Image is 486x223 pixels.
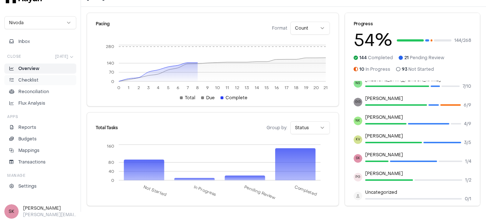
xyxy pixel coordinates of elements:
[464,102,471,108] span: 6 / 9
[354,22,471,26] div: Progress
[55,54,68,59] span: [DATE]
[147,85,150,91] tspan: 3
[111,79,114,84] tspan: 0
[454,38,471,43] span: 144 / 268
[96,126,118,130] div: Total Tasks
[359,66,390,72] span: In Progress
[52,52,77,61] button: [DATE]
[18,38,30,45] span: Inbox
[4,75,76,85] a: Checklist
[272,25,287,31] span: Format
[465,196,471,202] span: 0 / 1
[23,205,76,211] h3: [PERSON_NAME]
[354,154,362,163] span: SK
[4,204,19,219] span: SK
[111,178,114,183] tspan: 0
[18,183,37,189] p: Settings
[107,144,114,149] tspan: 160
[18,147,40,154] p: Mappings
[285,85,289,91] tspan: 17
[402,66,434,72] span: Not Started
[267,125,287,131] span: Group by:
[4,181,76,191] a: Settings
[18,65,39,72] p: Overview
[117,85,120,91] tspan: 0
[245,85,249,91] tspan: 13
[354,98,362,106] span: GG
[226,85,229,91] tspan: 11
[294,184,318,197] tspan: Completed
[7,54,21,59] h3: Close
[354,135,362,144] span: KV
[109,70,114,75] tspan: 70
[464,121,471,127] span: 4 / 9
[4,122,76,132] a: Reports
[365,96,471,101] p: [PERSON_NAME]
[157,85,159,91] tspan: 4
[274,85,279,91] tspan: 16
[354,32,392,49] h3: 54 %
[96,22,109,35] div: Pacing
[365,133,471,139] p: [PERSON_NAME]
[23,211,76,218] p: [PERSON_NAME][EMAIL_ADDRESS][PERSON_NAME][DOMAIN_NAME]
[221,95,247,101] div: Complete
[323,85,328,91] tspan: 21
[304,85,308,91] tspan: 19
[106,44,114,49] tspan: 280
[180,95,195,101] div: Total
[107,61,114,66] tspan: 140
[4,98,76,108] a: Flux Analysis
[177,85,179,91] tspan: 6
[255,85,259,91] tspan: 14
[193,184,217,197] tspan: In Progress
[18,124,36,131] p: Reports
[244,184,277,201] tspan: Pending Review
[187,85,189,91] tspan: 7
[365,189,471,195] p: Uncategorized
[464,140,471,145] span: 3 / 5
[18,100,45,106] p: Flux Analysis
[365,114,471,120] p: [PERSON_NAME]
[167,85,169,91] tspan: 5
[359,55,367,61] span: 144
[359,55,393,61] span: Completed
[4,134,76,144] a: Budgets
[402,66,407,72] span: 93
[313,85,319,91] tspan: 20
[235,85,239,91] tspan: 12
[4,36,76,47] button: Inbox
[137,85,140,91] tspan: 2
[4,87,76,97] a: Reconciliation
[109,169,114,174] tspan: 40
[365,171,471,176] p: [PERSON_NAME]
[18,136,37,142] p: Budgets
[7,114,18,119] h3: Apps
[4,145,76,156] a: Mappings
[4,157,76,167] a: Transactions
[354,79,362,88] span: NS
[128,85,130,91] tspan: 1
[354,173,362,182] span: PG
[206,85,209,91] tspan: 9
[18,77,38,83] p: Checklist
[18,159,46,165] p: Transactions
[7,173,25,178] h3: Manage
[404,55,409,61] span: 21
[294,85,299,91] tspan: 18
[142,184,167,197] tspan: Not Started
[463,83,471,89] span: 7 / 10
[196,85,199,91] tspan: 8
[18,88,49,95] p: Reconciliation
[215,85,220,91] tspan: 10
[264,85,269,91] tspan: 15
[365,152,471,158] p: [PERSON_NAME]
[465,158,471,164] span: 1 / 4
[354,117,362,125] span: NK
[359,66,364,72] span: 10
[465,177,471,183] span: 1 / 2
[404,55,444,61] span: Pending Review
[108,160,114,165] tspan: 80
[201,95,215,101] div: Due
[4,64,76,74] a: Overview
